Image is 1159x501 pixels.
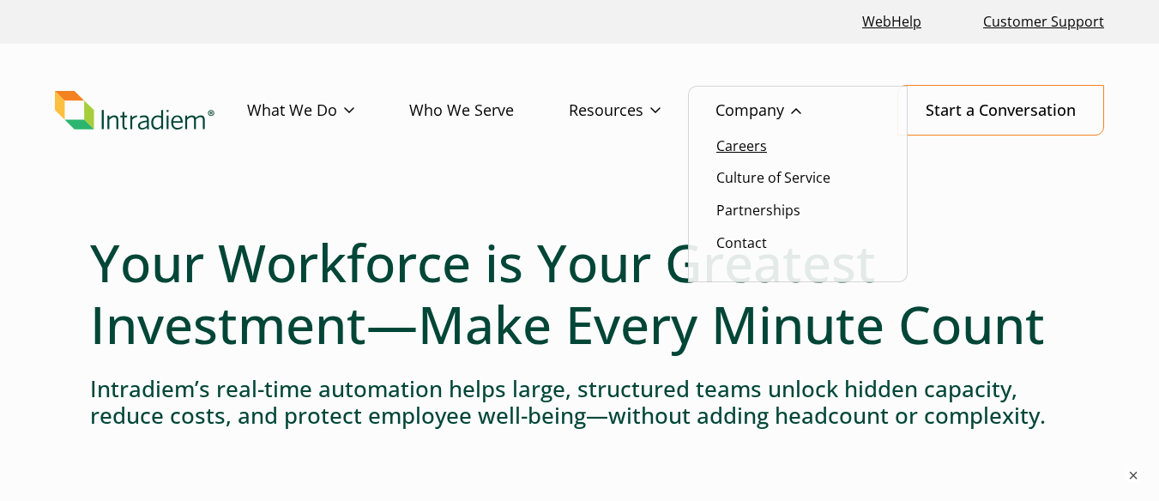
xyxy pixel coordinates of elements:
a: Company [715,86,856,136]
img: Intradiem [55,91,214,130]
a: Start a Conversation [897,85,1104,136]
h4: Intradiem’s real-time automation helps large, structured teams unlock hidden capacity, reduce cos... [90,376,1069,429]
a: Who We Serve [409,86,569,136]
a: Careers [716,136,767,155]
a: Partnerships [716,201,800,220]
a: Link to homepage of Intradiem [55,91,247,130]
h1: Your Workforce is Your Greatest Investment—Make Every Minute Count [90,232,1069,355]
a: Customer Support [976,3,1111,40]
a: Resources [569,86,715,136]
a: Link opens in a new window [855,3,928,40]
a: Contact [716,233,767,252]
button: × [1125,467,1142,484]
a: Culture of Service [716,168,830,187]
a: What We Do [247,86,409,136]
